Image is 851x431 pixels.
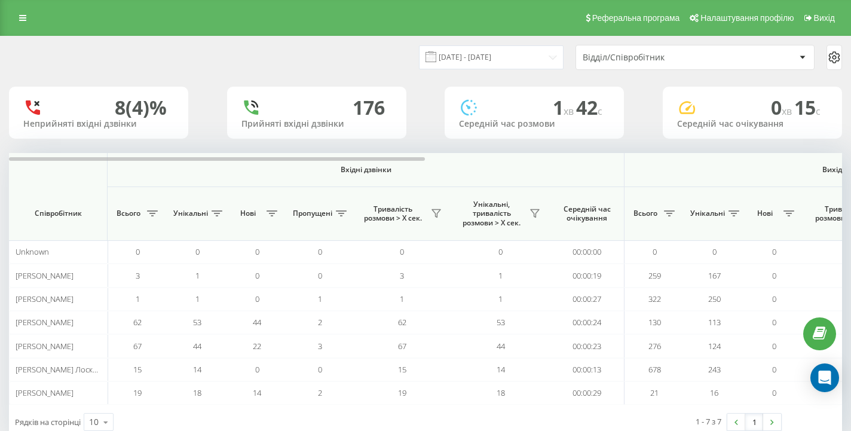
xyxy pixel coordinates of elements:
[16,387,74,398] span: [PERSON_NAME]
[133,317,142,328] span: 62
[241,119,392,129] div: Прийняті вхідні дзвінки
[772,341,776,351] span: 0
[398,387,406,398] span: 19
[814,13,835,23] span: Вихід
[255,364,259,375] span: 0
[136,294,140,304] span: 1
[696,415,721,427] div: 1 - 7 з 7
[139,165,593,175] span: Вхідні дзвінки
[318,317,322,328] span: 2
[498,294,503,304] span: 1
[193,387,201,398] span: 18
[318,294,322,304] span: 1
[255,294,259,304] span: 0
[16,270,74,281] span: [PERSON_NAME]
[133,341,142,351] span: 67
[550,358,625,381] td: 00:00:13
[745,414,763,430] a: 1
[400,294,404,304] span: 1
[648,364,661,375] span: 678
[115,96,167,119] div: 8 (4)%
[193,364,201,375] span: 14
[255,270,259,281] span: 0
[16,246,49,257] span: Unknown
[133,387,142,398] span: 19
[712,246,717,257] span: 0
[193,341,201,351] span: 44
[16,341,74,351] span: [PERSON_NAME]
[293,209,332,218] span: Пропущені
[497,341,505,351] span: 44
[708,364,721,375] span: 243
[498,246,503,257] span: 0
[708,294,721,304] span: 250
[648,270,661,281] span: 259
[550,288,625,311] td: 00:00:27
[497,364,505,375] span: 14
[136,270,140,281] span: 3
[193,317,201,328] span: 53
[253,341,261,351] span: 22
[772,364,776,375] span: 0
[497,387,505,398] span: 18
[16,317,74,328] span: [PERSON_NAME]
[353,96,385,119] div: 176
[233,209,263,218] span: Нові
[771,94,794,120] span: 0
[772,317,776,328] span: 0
[398,341,406,351] span: 67
[630,209,660,218] span: Всього
[195,270,200,281] span: 1
[15,417,81,427] span: Рядків на сторінці
[133,364,142,375] span: 15
[16,364,102,375] span: [PERSON_NAME] Лоскор
[559,204,615,223] span: Середній час очікування
[136,246,140,257] span: 0
[497,317,505,328] span: 53
[583,53,726,63] div: Відділ/Співробітник
[708,341,721,351] span: 124
[550,311,625,334] td: 00:00:24
[318,387,322,398] span: 2
[648,294,661,304] span: 322
[89,416,99,428] div: 10
[772,294,776,304] span: 0
[550,334,625,357] td: 00:00:23
[459,119,610,129] div: Середній час розмови
[782,105,794,118] span: хв
[318,270,322,281] span: 0
[708,317,721,328] span: 113
[648,341,661,351] span: 276
[16,294,74,304] span: [PERSON_NAME]
[398,364,406,375] span: 15
[359,204,427,223] span: Тривалість розмови > Х сек.
[772,246,776,257] span: 0
[195,294,200,304] span: 1
[648,317,661,328] span: 130
[318,341,322,351] span: 3
[690,209,725,218] span: Унікальні
[816,105,821,118] span: c
[553,94,576,120] span: 1
[173,209,208,218] span: Унікальні
[710,387,718,398] span: 16
[318,246,322,257] span: 0
[550,381,625,405] td: 00:00:29
[498,270,503,281] span: 1
[650,387,659,398] span: 21
[564,105,576,118] span: хв
[550,240,625,264] td: 00:00:00
[772,270,776,281] span: 0
[19,209,97,218] span: Співробітник
[750,209,780,218] span: Нові
[400,270,404,281] span: 3
[255,246,259,257] span: 0
[550,264,625,287] td: 00:00:19
[653,246,657,257] span: 0
[772,387,776,398] span: 0
[400,246,404,257] span: 0
[114,209,143,218] span: Всього
[253,317,261,328] span: 44
[810,363,839,392] div: Open Intercom Messenger
[576,94,602,120] span: 42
